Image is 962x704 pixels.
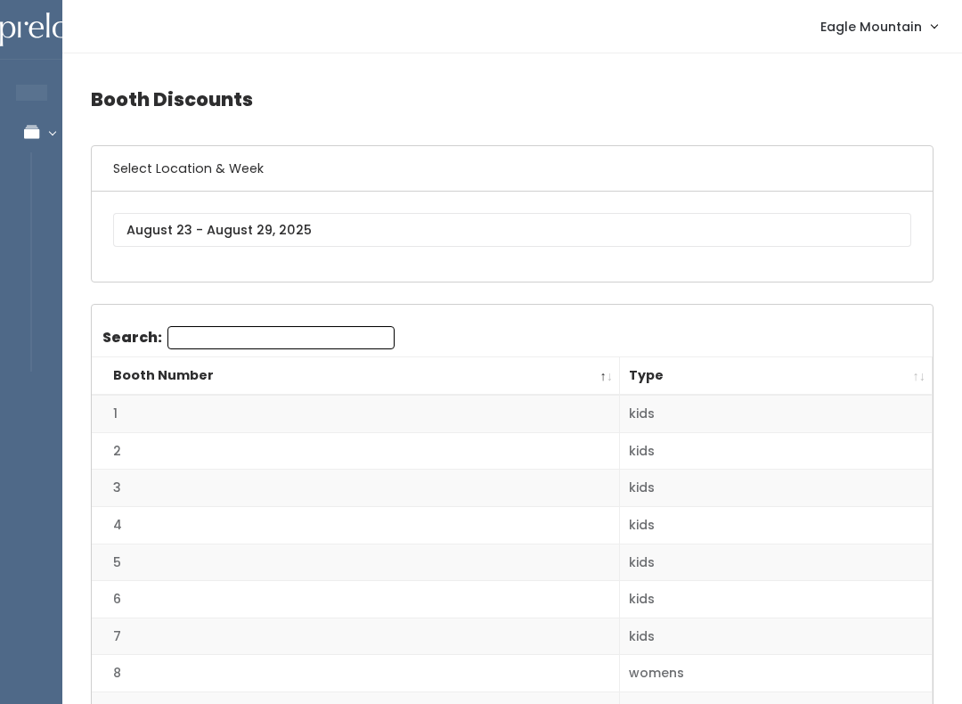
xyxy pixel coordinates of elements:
th: Type: activate to sort column ascending [620,357,933,396]
td: kids [620,544,933,581]
td: kids [620,432,933,470]
span: Eagle Mountain [820,17,922,37]
th: Booth Number: activate to sort column descending [92,357,620,396]
h6: Select Location & Week [92,146,933,192]
td: 2 [92,432,620,470]
td: kids [620,581,933,618]
td: womens [620,655,933,692]
td: 3 [92,470,620,507]
td: 8 [92,655,620,692]
td: kids [620,506,933,544]
td: 4 [92,506,620,544]
td: kids [620,470,933,507]
a: Eagle Mountain [803,7,955,45]
h4: Booth Discounts [91,75,933,124]
td: kids [620,395,933,432]
td: 6 [92,581,620,618]
td: 7 [92,618,620,655]
input: August 23 - August 29, 2025 [113,213,911,247]
label: Search: [102,326,395,349]
td: 5 [92,544,620,581]
td: kids [620,618,933,655]
input: Search: [167,326,395,349]
td: 1 [92,395,620,432]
